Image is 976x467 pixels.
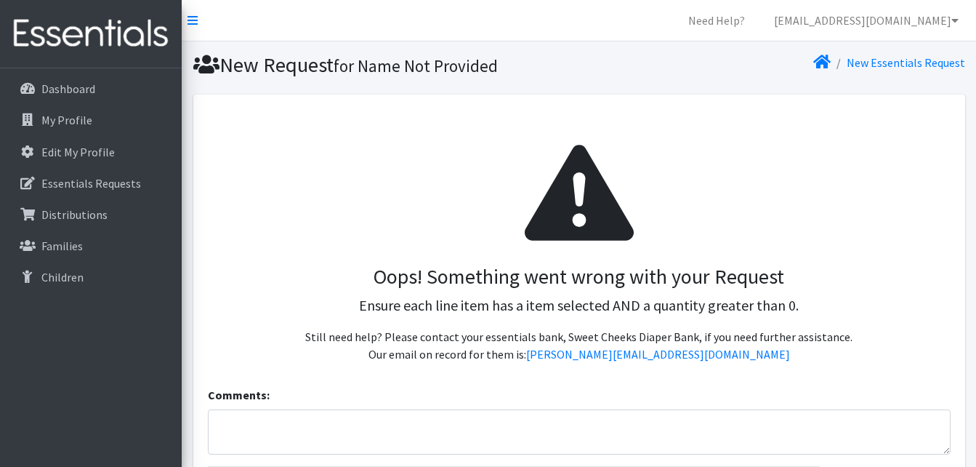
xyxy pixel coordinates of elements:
a: Essentials Requests [6,169,176,198]
p: Essentials Requests [41,176,141,191]
p: Edit My Profile [41,145,115,159]
a: Families [6,231,176,260]
p: Ensure each line item has a item selected AND a quantity greater than 0. [219,295,939,316]
a: Distributions [6,200,176,229]
a: Children [6,263,176,292]
p: Distributions [41,207,108,222]
a: My Profile [6,105,176,135]
a: Edit My Profile [6,137,176,167]
a: Dashboard [6,74,176,103]
p: My Profile [41,113,92,127]
a: [PERSON_NAME][EMAIL_ADDRESS][DOMAIN_NAME] [526,347,790,362]
small: for Name Not Provided [334,55,498,76]
p: Children [41,270,84,284]
p: Dashboard [41,81,95,96]
h3: Oops! Something went wrong with your Request [219,265,939,290]
a: Need Help? [677,6,757,35]
h1: New Request [193,52,574,78]
a: New Essentials Request [847,55,965,70]
img: HumanEssentials [6,9,176,58]
p: Families [41,239,83,253]
a: [EMAIL_ADDRESS][DOMAIN_NAME] [762,6,970,35]
p: Still need help? Please contact your essentials bank, Sweet Cheeks Diaper Bank, if you need furth... [219,328,939,363]
label: Comments: [208,386,270,404]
